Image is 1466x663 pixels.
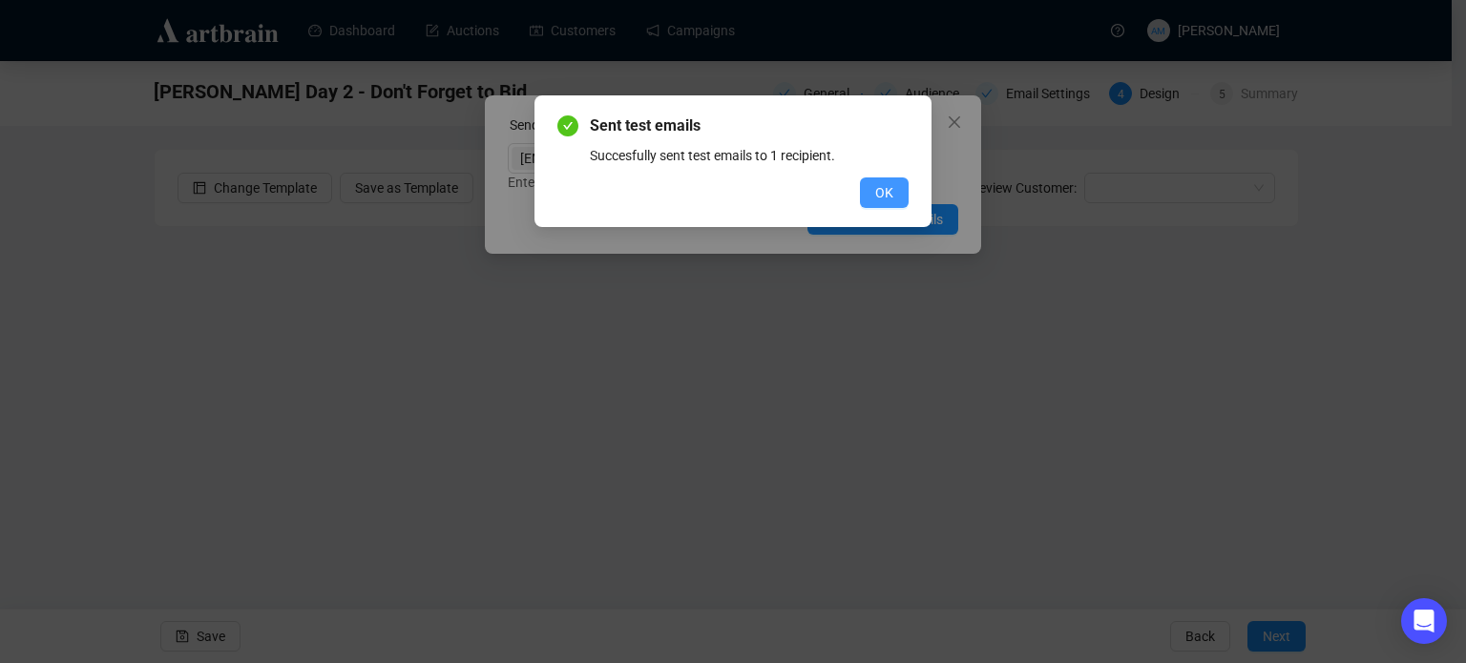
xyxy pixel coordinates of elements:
div: Open Intercom Messenger [1401,598,1447,644]
button: OK [860,177,909,208]
span: check-circle [557,115,578,136]
span: Sent test emails [590,114,909,137]
span: OK [875,182,893,203]
div: Succesfully sent test emails to 1 recipient. [590,145,909,166]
